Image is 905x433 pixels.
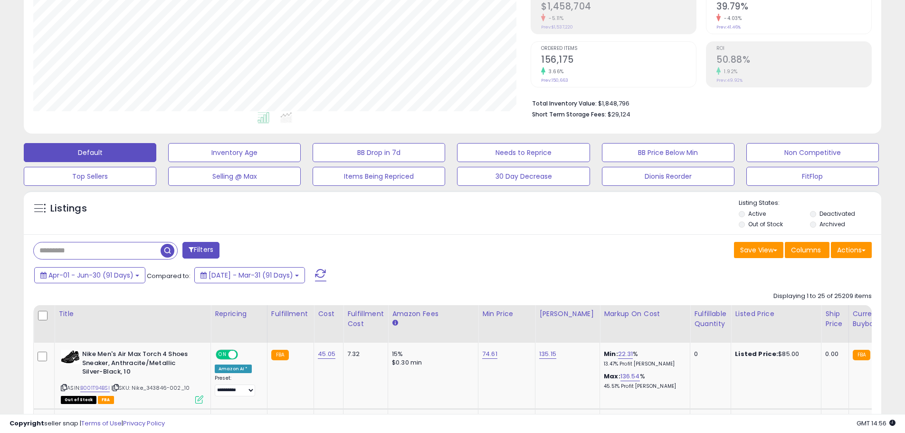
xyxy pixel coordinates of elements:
[825,309,844,329] div: Ship Price
[716,46,871,51] span: ROI
[215,365,252,373] div: Amazon AI *
[748,210,766,218] label: Active
[716,1,871,14] h2: 39.79%
[313,167,445,186] button: Items Being Repriced
[237,351,252,359] span: OFF
[123,419,165,428] a: Privacy Policy
[457,167,590,186] button: 30 Day Decrease
[825,350,841,358] div: 0.00
[604,372,683,390] div: %
[831,242,872,258] button: Actions
[61,396,96,404] span: All listings that are currently out of stock and unavailable for purchase on Amazon
[819,220,845,228] label: Archived
[347,309,384,329] div: Fulfillment Cost
[620,372,640,381] a: 136.54
[318,349,335,359] a: 45.05
[853,350,870,360] small: FBA
[604,383,683,390] p: 45.51% Profit [PERSON_NAME]
[392,309,474,319] div: Amazon Fees
[48,270,133,280] span: Apr-01 - Jun-30 (91 Days)
[24,167,156,186] button: Top Sellers
[58,309,207,319] div: Title
[721,15,742,22] small: -4.03%
[482,309,531,319] div: Min Price
[541,77,568,83] small: Prev: 150,663
[734,242,783,258] button: Save View
[602,143,734,162] button: BB Price Below Min
[271,309,310,319] div: Fulfillment
[545,15,563,22] small: -5.11%
[61,350,203,403] div: ASIN:
[215,375,260,396] div: Preset:
[82,350,198,379] b: Nike Men's Air Max Torch 4 Shoes Sneaker, Anthracite/Metallic Silver-Black, 10
[392,350,471,358] div: 15%
[716,24,741,30] small: Prev: 41.46%
[50,202,87,215] h5: Listings
[541,54,696,67] h2: 156,175
[98,396,114,404] span: FBA
[735,349,778,358] b: Listed Price:
[313,143,445,162] button: BB Drop in 7d
[600,305,690,343] th: The percentage added to the cost of goods (COGS) that forms the calculator for Min & Max prices.
[168,167,301,186] button: Selling @ Max
[618,349,633,359] a: 22.31
[608,110,630,119] span: $29,124
[604,349,618,358] b: Min:
[541,46,696,51] span: Ordered Items
[217,351,229,359] span: ON
[739,199,881,208] p: Listing States:
[735,309,817,319] div: Listed Price
[532,110,606,118] b: Short Term Storage Fees:
[10,419,165,428] div: seller snap | |
[773,292,872,301] div: Displaying 1 to 25 of 25209 items
[857,419,895,428] span: 2025-08-14 14:56 GMT
[318,309,339,319] div: Cost
[819,210,855,218] label: Deactivated
[694,350,724,358] div: 0
[853,309,902,329] div: Current Buybox Price
[457,143,590,162] button: Needs to Reprice
[746,143,879,162] button: Non Competitive
[539,309,596,319] div: [PERSON_NAME]
[721,68,738,75] small: 1.92%
[604,372,620,381] b: Max:
[24,143,156,162] button: Default
[10,419,44,428] strong: Copyright
[34,267,145,283] button: Apr-01 - Jun-30 (91 Days)
[748,220,783,228] label: Out of Stock
[545,68,564,75] small: 3.66%
[392,358,471,367] div: $0.30 min
[271,350,289,360] small: FBA
[604,361,683,367] p: 13.47% Profit [PERSON_NAME]
[532,99,597,107] b: Total Inventory Value:
[716,54,871,67] h2: 50.88%
[182,242,219,259] button: Filters
[81,419,122,428] a: Terms of Use
[532,97,865,108] li: $1,848,796
[541,24,573,30] small: Prev: $1,537,220
[716,77,743,83] small: Prev: 49.92%
[392,319,398,327] small: Amazon Fees.
[347,350,381,358] div: 7.32
[147,271,191,280] span: Compared to:
[111,384,190,392] span: | SKU: Nike_343846-002_10
[604,350,683,367] div: %
[215,309,263,319] div: Repricing
[541,1,696,14] h2: $1,458,704
[209,270,293,280] span: [DATE] - Mar-31 (91 Days)
[791,245,821,255] span: Columns
[746,167,879,186] button: FitFlop
[168,143,301,162] button: Inventory Age
[785,242,829,258] button: Columns
[604,309,686,319] div: Markup on Cost
[61,350,80,364] img: 512B6iGOoLL._SL40_.jpg
[602,167,734,186] button: Dionis Reorder
[482,349,497,359] a: 74.61
[735,350,814,358] div: $85.00
[694,309,727,329] div: Fulfillable Quantity
[539,349,556,359] a: 135.15
[194,267,305,283] button: [DATE] - Mar-31 (91 Days)
[80,384,110,392] a: B001T94BSI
